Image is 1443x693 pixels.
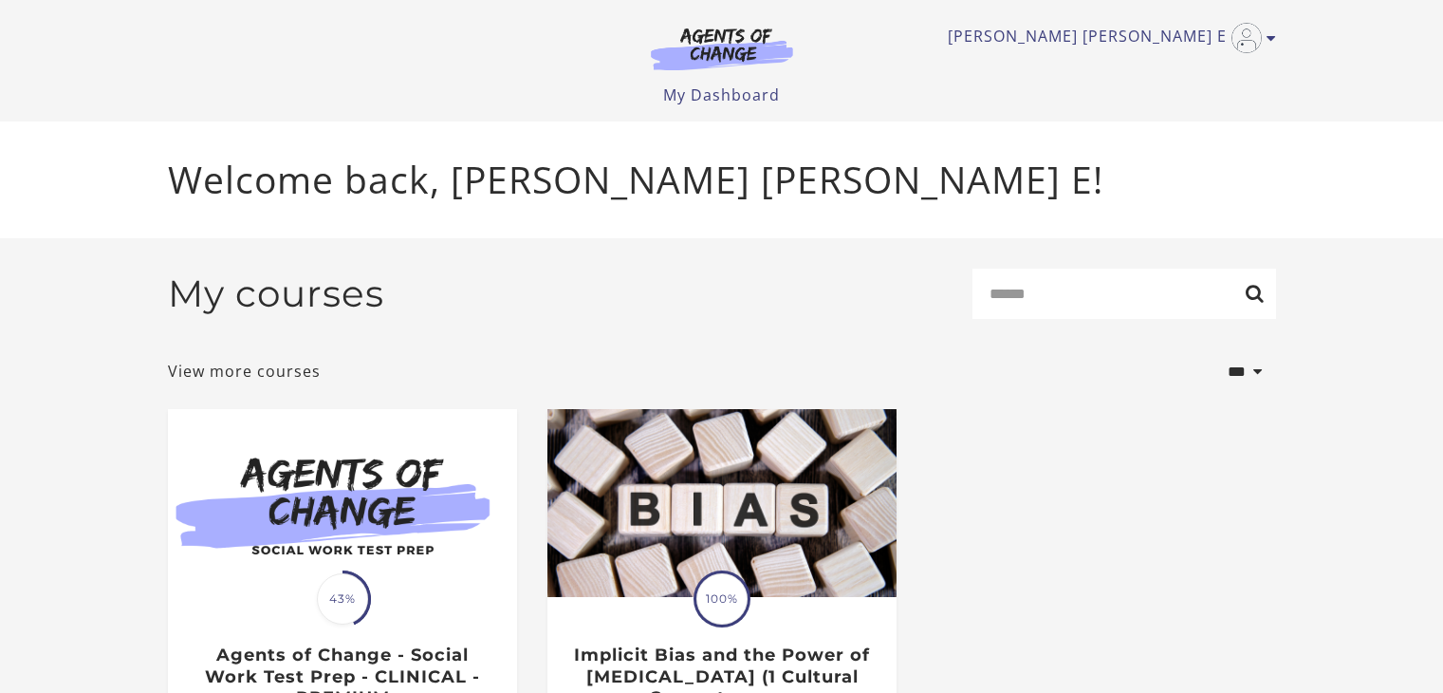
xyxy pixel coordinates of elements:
a: Toggle menu [948,23,1267,53]
a: View more courses [168,360,321,383]
span: 100% [696,573,748,625]
h2: My courses [168,272,384,316]
span: 43% [317,573,368,625]
p: Welcome back, [PERSON_NAME] [PERSON_NAME] E! [168,152,1276,208]
a: My Dashboard [663,84,780,105]
img: Agents of Change Logo [631,27,813,70]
